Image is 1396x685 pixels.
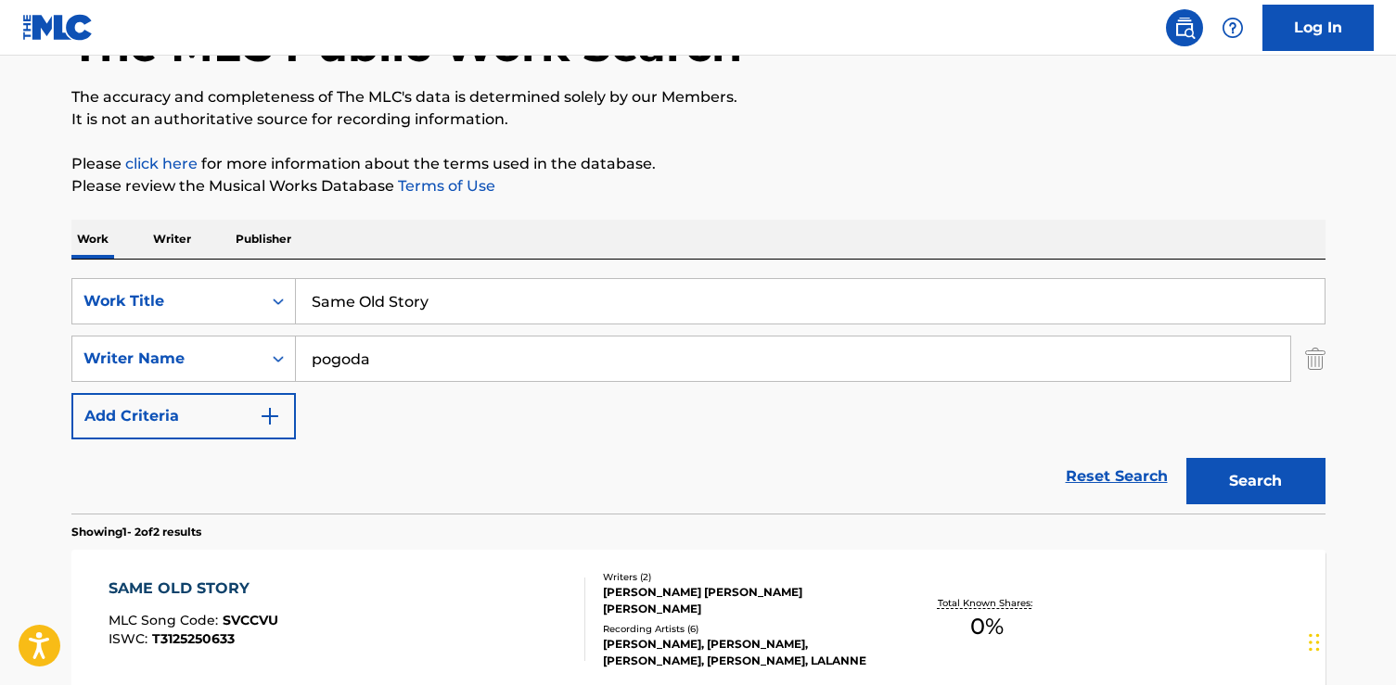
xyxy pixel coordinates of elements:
[1305,336,1326,382] img: Delete Criterion
[109,630,152,647] span: ISWC :
[603,622,883,636] div: Recording Artists ( 6 )
[230,220,297,259] p: Publisher
[394,177,495,195] a: Terms of Use
[147,220,197,259] p: Writer
[109,577,278,600] div: SAME OLD STORY
[71,153,1326,175] p: Please for more information about the terms used in the database.
[71,278,1326,514] form: Search Form
[125,155,198,172] a: click here
[1166,9,1203,46] a: Public Search
[603,636,883,669] div: [PERSON_NAME], [PERSON_NAME], [PERSON_NAME], [PERSON_NAME], LALANNE
[152,630,235,647] span: T3125250633
[223,612,278,628] span: SVCCVU
[71,524,201,540] p: Showing 1 - 2 of 2 results
[71,393,296,439] button: Add Criteria
[1186,458,1326,504] button: Search
[83,290,250,312] div: Work Title
[71,220,114,259] p: Work
[71,86,1326,108] p: The accuracy and completeness of The MLC's data is determined solely by our Members.
[970,610,1004,643] span: 0 %
[1173,17,1196,39] img: search
[109,612,223,628] span: MLC Song Code :
[1262,5,1374,51] a: Log In
[603,570,883,584] div: Writers ( 2 )
[1309,615,1320,670] div: Drag
[83,348,250,370] div: Writer Name
[603,584,883,617] div: [PERSON_NAME] [PERSON_NAME] [PERSON_NAME]
[71,108,1326,131] p: It is not an authoritative source for recording information.
[1214,9,1251,46] div: Help
[259,405,281,427] img: 9d2ae6d4665cec9f34b9.svg
[1303,596,1396,685] iframe: Chat Widget
[71,175,1326,197] p: Please review the Musical Works Database
[938,596,1037,610] p: Total Known Shares:
[1222,17,1244,39] img: help
[1057,456,1177,497] a: Reset Search
[22,14,94,41] img: MLC Logo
